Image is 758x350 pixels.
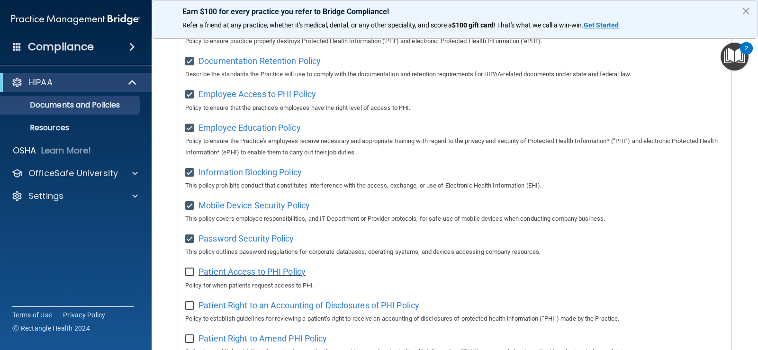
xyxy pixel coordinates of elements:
h4: Compliance [28,40,94,54]
button: Open Resource Center, 2 new notifications [721,43,749,71]
span: Patient Right to Amend PHI Policy [199,333,327,343]
img: PMB logo [11,10,140,29]
p: Documents and Policies [6,100,135,110]
span: Refer a friend at any practice, whether it's medical, dental, or any other speciality, and score a [182,21,452,29]
p: Describe the standards the Practice will use to comply with the documentation and retention requi... [185,69,724,80]
p: Policy for when patients request access to PHI. [185,280,724,291]
p: This policy outlines password regulations for corporate databases, operating systems, and devices... [185,246,724,258]
span: Employee Access to PHI Policy [199,89,316,99]
span: ! That's what we call a win-win. [494,21,584,29]
p: Policy to ensure the Practice's employees receive necessary and appropriate training with regard ... [185,135,724,158]
p: This policy covers employee responsibilities, and IT Department or Provider protocols, for safe u... [185,213,724,224]
span: Employee Education Policy [199,123,301,133]
p: HIPAA [28,77,53,88]
strong: Get Started [584,21,619,29]
span: Password Security Policy [199,233,294,243]
p: This policy prohibits conduct that constitutes interference with the access, exchange, or use of ... [185,180,724,191]
p: Settings [28,190,63,202]
a: Terms of Use [12,310,52,320]
a: OfficeSafe University [11,168,138,179]
p: Resources [6,123,135,133]
p: Learn More! [41,145,91,156]
a: Settings [11,190,138,202]
span: Patient Access to PHI Policy [199,267,306,277]
a: Privacy Policy [63,310,106,320]
button: Close [741,3,750,18]
p: OSHA [13,145,36,156]
span: Patient Right to an Accounting of Disclosures of PHI Policy [199,300,419,310]
p: Policy to ensure practice properly destroys Protected Health Information ('PHI') and electronic P... [185,36,724,47]
span: Mobile Device Security Policy [199,200,310,210]
p: OfficeSafe University [28,168,118,179]
p: Policy to establish guidelines for reviewing a patient’s right to receive an accounting of disclo... [185,313,724,324]
p: Earn $100 for every practice you refer to Bridge Compliance! [182,7,727,16]
div: 2 [745,48,748,61]
strong: $100 gift card [452,21,494,29]
span: Documentation Retention Policy [199,56,321,66]
p: Policy to ensure that the practice's employees have the right level of access to PHI. [185,102,724,114]
a: Get Started [584,21,620,29]
span: Ⓒ Rectangle Health 2024 [12,323,90,333]
span: Information Blocking Policy [199,167,302,177]
a: HIPAA [11,77,137,88]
